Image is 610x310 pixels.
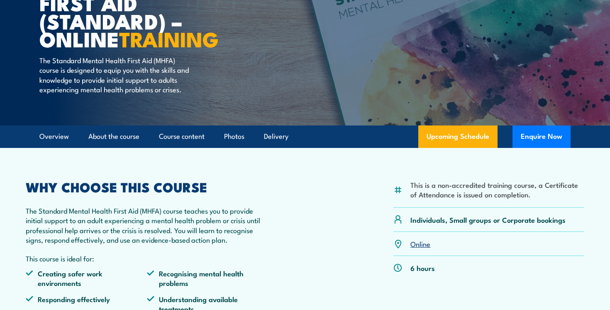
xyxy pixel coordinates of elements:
strong: TRAINING [119,22,219,54]
button: Enquire Now [512,125,571,148]
a: Upcoming Schedule [418,125,498,148]
a: Course content [159,125,205,148]
a: About the course [88,125,139,148]
p: The Standard Mental Health First Aid (MHFA) course is designed to equip you with the skills and k... [39,55,191,94]
a: Photos [224,125,244,148]
li: Creating safer work environments [26,268,147,288]
a: Online [410,239,430,248]
p: Individuals, Small groups or Corporate bookings [410,215,566,224]
p: The Standard Mental Health First Aid (MHFA) course teaches you to provide initial support to an a... [26,206,268,245]
h2: WHY CHOOSE THIS COURSE [26,181,268,192]
p: 6 hours [410,263,435,273]
a: Overview [39,125,69,148]
li: Recognising mental health problems [147,268,268,288]
a: Delivery [264,125,288,148]
p: This course is ideal for: [26,253,268,263]
li: This is a non-accredited training course, a Certificate of Attendance is issued on completion. [410,180,584,199]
